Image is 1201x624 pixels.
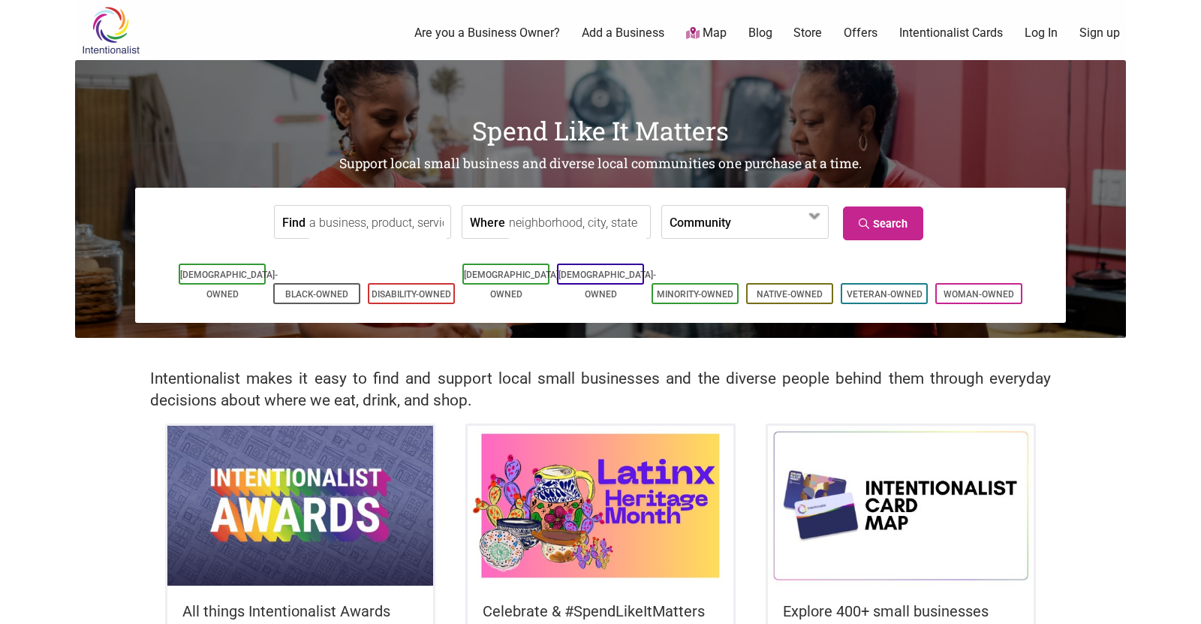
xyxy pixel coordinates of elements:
label: Community [670,206,731,238]
input: a business, product, service [309,206,447,240]
a: Offers [844,25,877,41]
a: Black-Owned [285,289,348,300]
h2: Intentionalist makes it easy to find and support local small businesses and the diverse people be... [150,368,1051,411]
a: Add a Business [582,25,664,41]
a: Blog [748,25,772,41]
label: Find [282,206,306,238]
a: [DEMOGRAPHIC_DATA]-Owned [558,270,656,300]
a: Store [793,25,822,41]
a: Sign up [1079,25,1120,41]
h1: Spend Like It Matters [75,113,1126,149]
h5: All things Intentionalist Awards [182,601,418,622]
a: [DEMOGRAPHIC_DATA]-Owned [464,270,561,300]
img: Intentionalist Awards [167,426,433,585]
img: Intentionalist Card Map [768,426,1034,585]
h2: Support local small business and diverse local communities one purchase at a time. [75,155,1126,173]
a: Native-Owned [757,289,823,300]
a: Minority-Owned [657,289,733,300]
a: Map [686,25,727,42]
a: Intentionalist Cards [899,25,1003,41]
label: Where [470,206,505,238]
a: Woman-Owned [944,289,1014,300]
h5: Explore 400+ small businesses [783,601,1019,622]
img: Latinx / Hispanic Heritage Month [468,426,733,585]
a: Are you a Business Owner? [414,25,560,41]
input: neighborhood, city, state [509,206,646,240]
a: [DEMOGRAPHIC_DATA]-Owned [180,270,278,300]
img: Intentionalist [75,6,146,55]
a: Disability-Owned [372,289,451,300]
a: Log In [1025,25,1058,41]
h5: Celebrate & #SpendLikeItMatters [483,601,718,622]
a: Search [843,206,923,240]
a: Veteran-Owned [847,289,923,300]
